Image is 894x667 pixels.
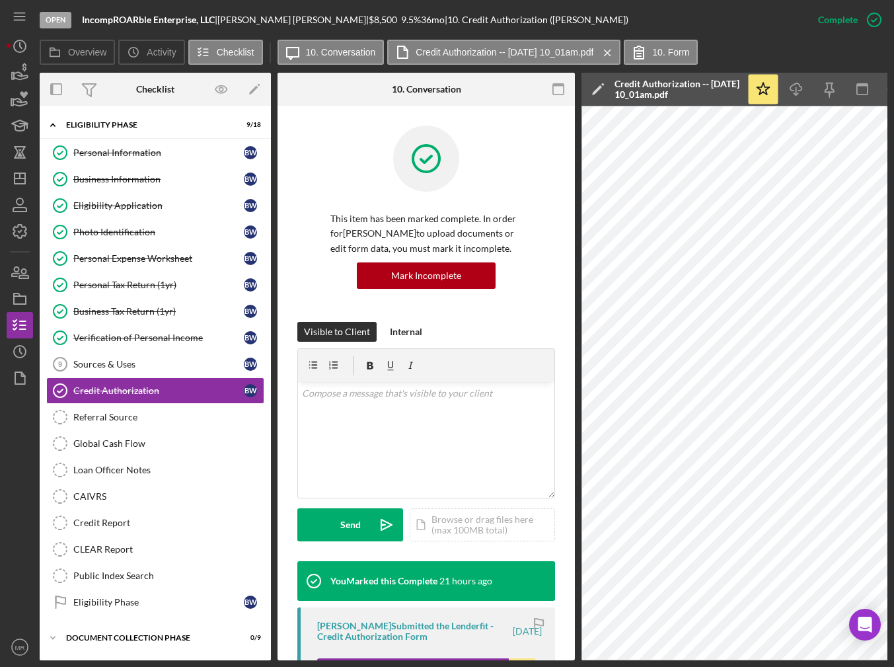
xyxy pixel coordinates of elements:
div: Credit Authorization -- [DATE] 10_01am.pdf [615,79,740,100]
a: Business Tax Return (1yr)BW [46,298,264,325]
p: This item has been marked complete. In order for [PERSON_NAME] to upload documents or edit form d... [330,212,522,256]
div: Open [40,12,71,28]
a: Verification of Personal IncomeBW [46,325,264,351]
text: MR [15,644,25,651]
div: Eligibility Phase [66,121,228,129]
a: Global Cash Flow [46,430,264,457]
time: 2025-09-15 20:18 [439,576,492,586]
div: B W [244,278,257,292]
label: Overview [68,47,106,58]
div: Internal [390,322,422,342]
div: Loan Officer Notes [73,465,264,475]
button: 10. Conversation [278,40,385,65]
label: 10. Conversation [306,47,376,58]
div: B W [244,384,257,397]
div: B W [244,596,257,609]
div: | 10. Credit Authorization ([PERSON_NAME]) [445,15,628,25]
div: Global Cash Flow [73,438,264,449]
div: 9 / 18 [237,121,261,129]
a: Public Index Search [46,563,264,589]
a: Photo IdentificationBW [46,219,264,245]
div: Business Tax Return (1yr) [73,306,244,317]
div: Credit Report [73,518,264,528]
button: Send [297,508,403,541]
div: Personal Tax Return (1yr) [73,280,244,290]
a: Loan Officer Notes [46,457,264,483]
div: Personal Information [73,147,244,158]
div: Open Intercom Messenger [849,609,881,641]
div: [PERSON_NAME] Submitted the Lenderfit - Credit Authorization Form [317,621,511,642]
span: $8,500 [369,14,397,25]
a: Personal Tax Return (1yr)BW [46,272,264,298]
div: Eligibility Phase [73,597,244,608]
div: B W [244,305,257,318]
div: CAIVRS [73,491,264,502]
div: [PERSON_NAME] [PERSON_NAME] | [217,15,369,25]
label: Activity [147,47,176,58]
div: Send [340,508,361,541]
a: Referral Source [46,404,264,430]
div: You Marked this Complete [330,576,437,586]
a: Business InformationBW [46,166,264,192]
div: Public Index Search [73,570,264,581]
button: MR [7,634,33,660]
button: Overview [40,40,115,65]
div: B W [244,331,257,344]
a: CAIVRS [46,483,264,510]
button: Credit Authorization -- [DATE] 10_01am.pdf [387,40,620,65]
div: B W [244,199,257,212]
div: B W [244,146,257,159]
a: Credit AuthorizationBW [46,377,264,404]
div: | [82,15,217,25]
div: Photo Identification [73,227,244,237]
div: B W [244,173,257,186]
div: Sources & Uses [73,359,244,370]
label: Checklist [217,47,254,58]
button: 10. Form [624,40,698,65]
div: 36 mo [421,15,445,25]
button: Visible to Client [297,322,377,342]
time: 2025-09-12 14:01 [513,626,542,637]
div: Complete [818,7,858,33]
button: Complete [805,7,887,33]
button: Internal [383,322,429,342]
div: Document Collection Phase [66,634,228,642]
div: CLEAR Report [73,544,264,555]
div: Referral Source [73,412,264,422]
div: 9.5 % [401,15,421,25]
a: Personal Expense WorksheetBW [46,245,264,272]
div: Mark Incomplete [391,262,461,289]
div: Visible to Client [304,322,370,342]
button: Checklist [188,40,263,65]
b: IncompROARble Enterprise, LLC [82,14,215,25]
div: Business Information [73,174,244,184]
div: 0 / 9 [237,634,261,642]
button: Activity [118,40,184,65]
button: Mark Incomplete [357,262,496,289]
div: Eligibility Application [73,200,244,211]
div: 10. Conversation [392,84,461,95]
a: Personal InformationBW [46,139,264,166]
label: Credit Authorization -- [DATE] 10_01am.pdf [416,47,593,58]
a: CLEAR Report [46,536,264,563]
label: 10. Form [652,47,689,58]
div: B W [244,225,257,239]
a: Eligibility ApplicationBW [46,192,264,219]
div: Checklist [136,84,174,95]
div: Verification of Personal Income [73,333,244,343]
a: 9Sources & UsesBW [46,351,264,377]
div: B W [244,252,257,265]
div: B W [244,358,257,371]
div: Personal Expense Worksheet [73,253,244,264]
a: Eligibility PhaseBW [46,589,264,615]
tspan: 9 [58,360,62,368]
a: Credit Report [46,510,264,536]
div: Credit Authorization [73,385,244,396]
